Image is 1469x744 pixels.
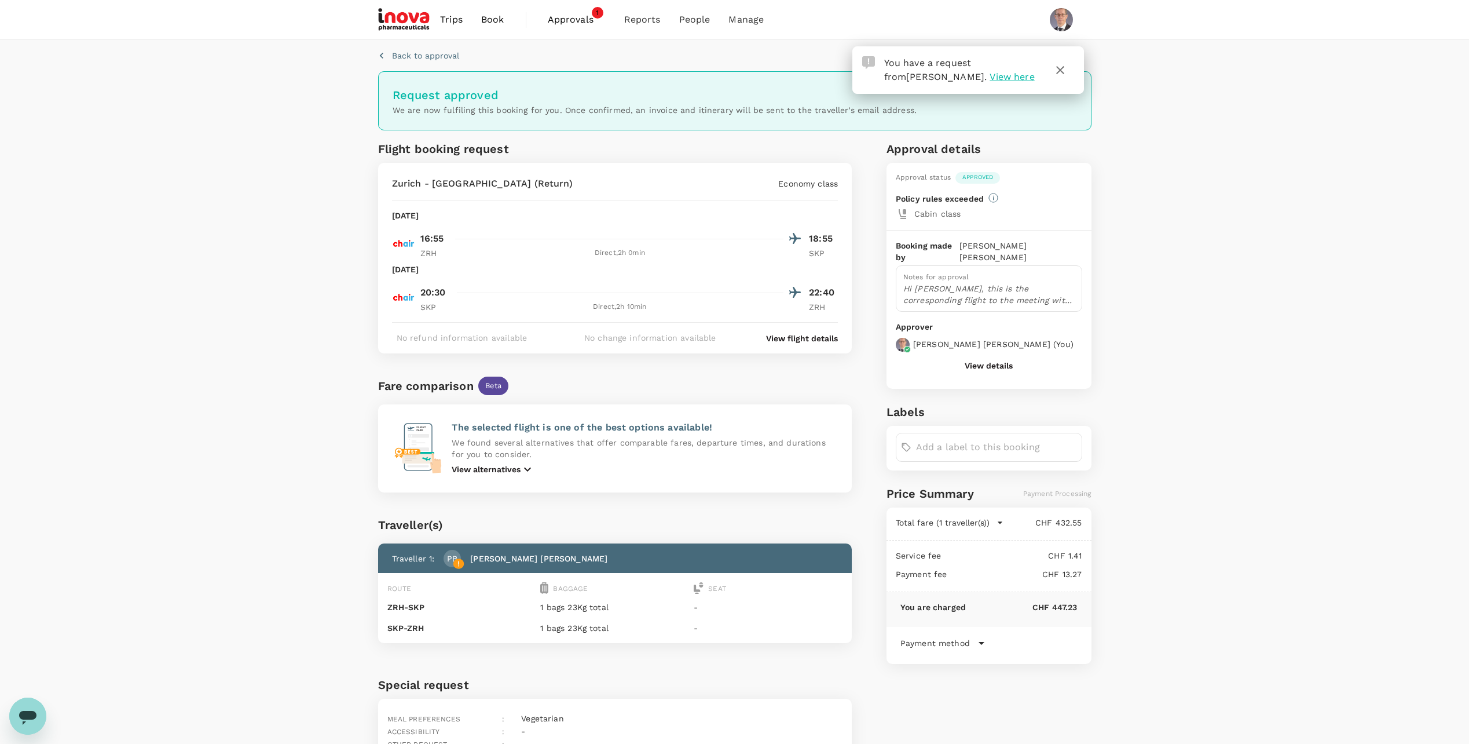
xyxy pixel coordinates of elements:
[392,264,419,275] p: [DATE]
[694,582,704,594] img: seat-icon
[548,13,606,27] span: Approvals
[516,708,564,725] div: Vegetarian
[694,622,842,634] p: -
[1003,517,1082,528] p: CHF 432.55
[387,715,460,723] span: Meal preferences
[553,585,588,593] span: Baggage
[955,173,1000,181] span: Approved
[478,381,509,392] span: Beta
[896,550,942,561] p: Service fee
[540,622,689,634] p: 1 bags 23Kg total
[420,232,444,246] p: 16:55
[708,585,726,593] span: Seat
[903,283,1075,306] p: Hi [PERSON_NAME], this is the corresponding flight to the meeting with Alkaloid. [PERSON_NAME]
[481,13,504,27] span: Book
[584,332,716,344] p: No change information available
[916,438,1077,457] input: Add a label to this booking
[809,232,838,246] p: 18:55
[392,553,435,564] p: Traveller 1 :
[809,301,838,313] p: ZRH
[728,13,764,27] span: Manage
[896,172,951,184] div: Approval status
[392,177,573,191] p: Zurich - [GEOGRAPHIC_DATA] (Return)
[886,140,1091,158] h6: Approval details
[959,240,1082,263] p: [PERSON_NAME] [PERSON_NAME]
[896,193,984,205] p: Policy rules exceeded
[456,247,784,259] div: Direct , 2h 0min
[900,601,966,613] p: You are charged
[896,240,959,263] p: Booking made by
[456,301,784,313] div: Direct , 2h 10min
[809,247,838,259] p: SKP
[914,208,1082,220] p: Cabin class
[679,13,710,27] span: People
[884,57,987,82] span: You have a request from .
[1023,490,1091,498] span: Payment Processing
[896,517,1003,528] button: Total fare (1 traveller(s))
[694,601,842,613] p: -
[378,516,852,534] div: Traveller(s)
[392,50,459,61] p: Back to approval
[913,338,1074,350] p: [PERSON_NAME] [PERSON_NAME] ( You )
[447,553,457,564] p: PB
[9,698,46,735] iframe: Button to launch messaging window
[452,421,838,435] p: The selected flight is one of the best options available!
[452,437,838,460] p: We found several alternatives that offer comparable fares, departure times, and durations for you...
[896,321,1082,333] p: Approver
[440,13,463,27] span: Trips
[392,286,415,309] img: CS
[393,104,1077,116] p: We are now fulfiling this booking for you. Once confirmed, an invoice and itinerary will be sent ...
[896,517,990,528] p: Total fare (1 traveller(s))
[420,247,449,259] p: ZRH
[906,71,984,82] span: [PERSON_NAME]
[540,582,548,594] img: baggage-icon
[886,484,974,503] h6: Price Summary
[378,377,474,395] div: Fare comparison
[966,601,1077,613] p: CHF 447.23
[420,301,449,313] p: SKP
[862,56,875,69] img: Approval Request
[387,728,440,736] span: Accessibility
[378,140,613,158] h6: Flight booking request
[392,232,415,255] img: CS
[903,273,969,281] span: Notes for approval
[452,464,521,475] p: View alternatives
[592,7,603,19] span: 1
[900,637,970,649] p: Payment method
[502,715,504,723] span: :
[387,601,536,613] p: ZRH - SKP
[947,568,1082,580] p: CHF 13.27
[896,338,910,352] img: avatar-674847d4c54d2.jpeg
[392,210,419,221] p: [DATE]
[540,601,689,613] p: 1 bags 23Kg total
[516,721,525,738] div: -
[393,86,1077,104] h6: Request approved
[766,333,838,344] button: View flight details
[942,550,1082,561] p: CHF 1.41
[990,71,1034,82] span: View here
[886,403,1091,421] h6: Labels
[420,286,446,300] p: 20:30
[896,568,947,580] p: Payment fee
[387,585,412,593] span: Route
[378,50,459,61] button: Back to approval
[809,286,838,300] p: 22:40
[778,178,838,189] p: Economy class
[387,622,536,634] p: SKP - ZRH
[624,13,661,27] span: Reports
[470,553,607,564] p: [PERSON_NAME] [PERSON_NAME]
[378,676,852,694] h6: Special request
[1050,8,1073,31] img: Sacha Ernst
[452,462,534,476] button: View alternatives
[397,332,527,344] p: No refund information available
[502,728,504,736] span: :
[378,7,431,32] img: iNova Pharmaceuticals
[965,361,1013,370] button: View details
